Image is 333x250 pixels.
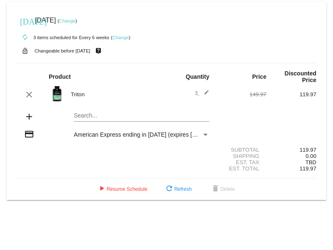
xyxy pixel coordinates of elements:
strong: Product [49,73,71,80]
span: 119.97 [300,165,316,172]
small: ( ) [58,18,77,23]
span: TBD [305,159,316,165]
strong: Price [252,73,266,80]
img: Image-1-Carousel-Triton-Transp.png [49,85,65,102]
div: Est. Tax [216,159,266,165]
div: Shipping [216,153,266,159]
div: Est. Total [216,165,266,172]
strong: Discounted Price [285,70,316,83]
mat-icon: [DATE] [20,16,30,26]
mat-icon: lock_open [20,45,30,56]
mat-icon: credit_card [24,129,34,139]
a: Change [59,18,75,23]
mat-icon: autorenew [20,32,30,42]
span: 3 [195,90,209,96]
div: Subtotal [216,147,266,153]
a: Change [113,35,129,40]
input: Search... [74,112,209,119]
mat-icon: play_arrow [97,184,107,194]
small: Changeable before [DATE] [35,48,90,53]
span: Refresh [164,186,192,192]
small: 3 items scheduled for Every 6 weeks [17,35,109,40]
mat-icon: refresh [164,184,174,194]
div: 119.97 [266,91,316,97]
div: 149.97 [216,91,266,97]
mat-icon: delete [210,184,220,194]
span: 0.00 [305,153,316,159]
span: Resume Schedule [97,186,148,192]
mat-select: Payment Method [74,131,209,138]
strong: Quantity [185,73,209,80]
span: American Express ending in [DATE] (expires [CREDIT_CARD_DATA]) [74,131,255,138]
mat-icon: add [24,112,34,122]
span: Delete [210,186,235,192]
div: Triton [67,91,167,97]
div: 119.97 [266,147,316,153]
button: Refresh [158,182,198,197]
small: ( ) [111,35,130,40]
button: Resume Schedule [90,182,154,197]
mat-icon: live_help [93,45,103,56]
mat-icon: clear [24,90,34,100]
button: Delete [204,182,242,197]
mat-icon: edit [199,90,209,100]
